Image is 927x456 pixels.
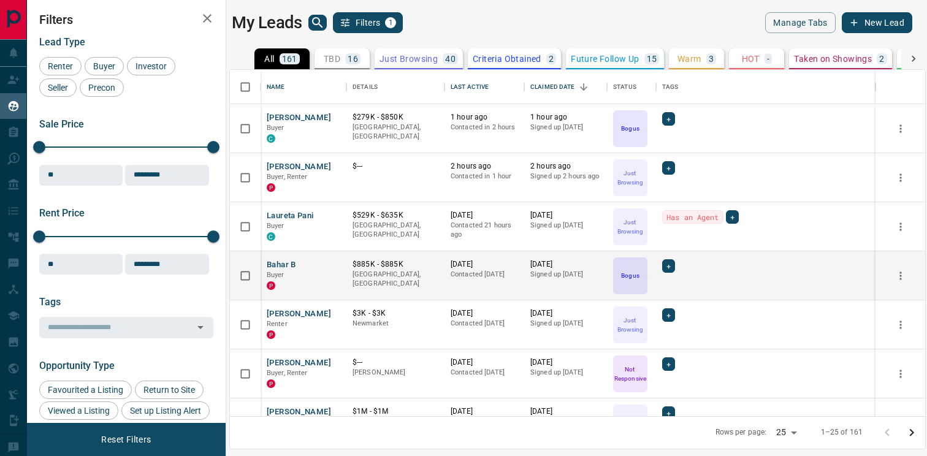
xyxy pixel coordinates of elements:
[267,232,275,241] div: condos.ca
[730,211,734,223] span: +
[451,172,518,181] p: Contacted in 1 hour
[44,83,72,93] span: Seller
[267,259,296,271] button: Bahar B
[451,368,518,378] p: Contacted [DATE]
[726,210,739,224] div: +
[765,12,835,33] button: Manage Tabs
[530,308,601,319] p: [DATE]
[39,296,61,308] span: Tags
[662,357,675,371] div: +
[451,70,489,104] div: Last Active
[348,55,358,63] p: 16
[324,55,340,63] p: TBD
[353,161,438,172] p: $---
[353,259,438,270] p: $885K - $885K
[39,360,115,371] span: Opportunity Type
[39,401,118,420] div: Viewed a Listing
[666,113,671,125] span: +
[662,161,675,175] div: +
[267,330,275,339] div: property.ca
[621,271,639,280] p: Bogus
[451,221,518,240] p: Contacted 21 hours ago
[85,57,124,75] div: Buyer
[530,221,601,230] p: Signed up [DATE]
[192,319,209,336] button: Open
[39,207,85,219] span: Rent Price
[267,271,284,279] span: Buyer
[44,61,77,71] span: Renter
[549,55,554,63] p: 2
[267,134,275,143] div: condos.ca
[267,281,275,290] div: property.ca
[84,83,120,93] span: Precon
[530,123,601,132] p: Signed up [DATE]
[39,12,213,27] h2: Filters
[891,267,910,285] button: more
[891,120,910,138] button: more
[353,70,378,104] div: Details
[451,123,518,132] p: Contacted in 2 hours
[613,70,636,104] div: Status
[891,365,910,383] button: more
[451,270,518,279] p: Contacted [DATE]
[891,316,910,334] button: more
[232,13,302,32] h1: My Leads
[39,36,85,48] span: Lead Type
[614,414,646,432] p: Just Browsing
[891,218,910,236] button: more
[530,406,601,417] p: [DATE]
[267,183,275,192] div: property.ca
[614,316,646,334] p: Just Browsing
[530,172,601,181] p: Signed up 2 hours ago
[666,162,671,174] span: +
[353,270,438,289] p: [GEOGRAPHIC_DATA], [GEOGRAPHIC_DATA]
[530,70,575,104] div: Claimed Date
[267,70,285,104] div: Name
[131,61,171,71] span: Investor
[530,210,601,221] p: [DATE]
[93,429,159,450] button: Reset Filters
[767,55,769,63] p: -
[126,406,205,416] span: Set up Listing Alert
[451,112,518,123] p: 1 hour ago
[451,259,518,270] p: [DATE]
[308,15,327,31] button: search button
[607,70,656,104] div: Status
[530,259,601,270] p: [DATE]
[614,365,646,383] p: Not Responsive
[666,358,671,370] span: +
[267,210,314,222] button: Laureta Pani
[473,55,541,63] p: Criteria Obtained
[44,406,114,416] span: Viewed a Listing
[666,407,671,419] span: +
[346,70,444,104] div: Details
[666,260,671,272] span: +
[451,210,518,221] p: [DATE]
[89,61,120,71] span: Buyer
[135,381,204,399] div: Return to Site
[842,12,912,33] button: New Lead
[891,414,910,432] button: more
[353,221,438,240] p: [GEOGRAPHIC_DATA], [GEOGRAPHIC_DATA]
[571,55,639,63] p: Future Follow Up
[386,18,395,27] span: 1
[575,78,592,96] button: Sort
[261,70,346,104] div: Name
[451,161,518,172] p: 2 hours ago
[282,55,297,63] p: 161
[267,308,331,320] button: [PERSON_NAME]
[267,112,331,124] button: [PERSON_NAME]
[353,308,438,319] p: $3K - $3K
[264,55,274,63] p: All
[267,124,284,132] span: Buyer
[530,368,601,378] p: Signed up [DATE]
[662,308,675,322] div: +
[267,320,288,328] span: Renter
[267,357,331,369] button: [PERSON_NAME]
[451,357,518,368] p: [DATE]
[899,420,924,445] button: Go to next page
[742,55,760,63] p: HOT
[662,406,675,420] div: +
[39,118,84,130] span: Sale Price
[879,55,884,63] p: 2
